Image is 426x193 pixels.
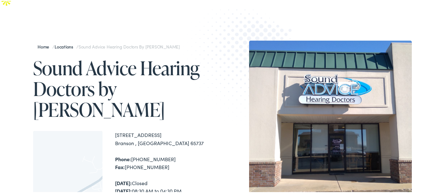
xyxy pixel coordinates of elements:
strong: [DATE]: [115,179,132,185]
a: Locations [55,43,76,49]
span: / / [38,43,180,49]
span: Sound Advice Hearing Doctors by [PERSON_NAME] [79,43,180,49]
div: [STREET_ADDRESS] Branson , [GEOGRAPHIC_DATA] 65737 [115,130,215,146]
h1: Sound Advice Hearing Doctors by [PERSON_NAME] [33,57,215,119]
strong: Phone: [115,155,131,162]
a: Home [38,43,52,49]
strong: Fax: [115,162,125,169]
div: [PHONE_NUMBER] [PHONE_NUMBER] [115,154,215,170]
